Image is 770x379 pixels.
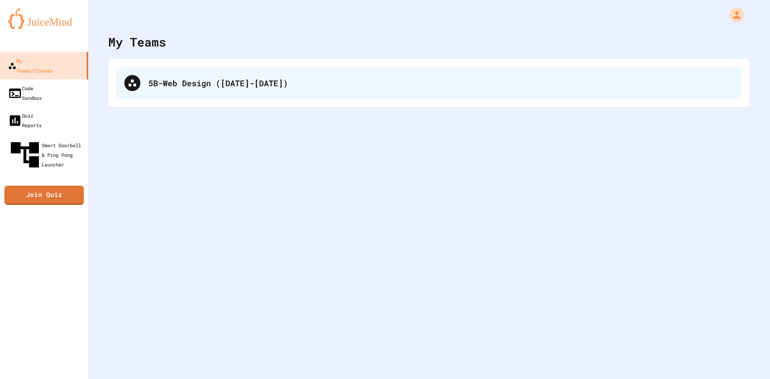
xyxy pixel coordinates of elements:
[108,33,166,51] div: My Teams
[116,67,742,99] div: 5B-Web Design ([DATE]-[DATE])
[8,56,53,75] div: My Teams/Classes
[721,6,746,24] div: My Account
[4,186,84,205] a: Join Quiz
[8,83,42,103] div: Code Sandbox
[8,111,42,130] div: Quiz Reports
[8,8,80,29] img: logo-orange.svg
[148,77,734,89] div: 5B-Web Design ([DATE]-[DATE])
[8,138,85,172] div: Smart Doorbell & Ping Pong Launcher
